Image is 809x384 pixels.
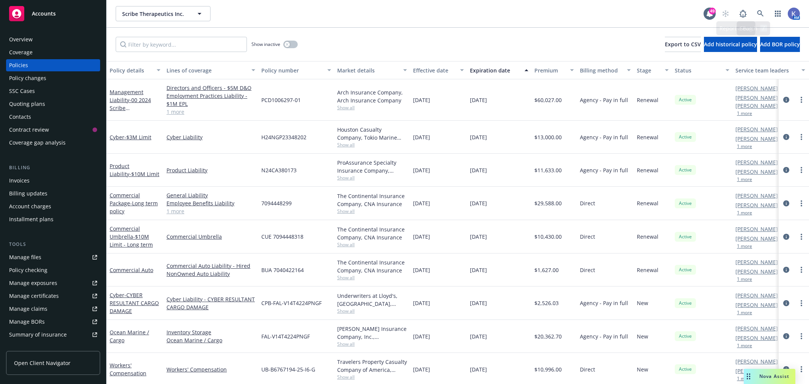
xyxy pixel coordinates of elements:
[337,308,407,314] span: Show all
[110,329,149,344] a: Ocean Marine / Cargo
[337,258,407,274] div: The Continental Insurance Company, CNA Insurance
[672,61,732,79] button: Status
[107,61,163,79] button: Policy details
[782,365,791,374] a: circleInformation
[704,41,757,48] span: Add historical policy
[6,3,100,24] a: Accounts
[470,365,487,373] span: [DATE]
[732,61,808,79] button: Service team leaders
[534,266,559,274] span: $1,627.00
[6,59,100,71] a: Policies
[580,365,595,373] span: Direct
[9,290,59,302] div: Manage certificates
[797,165,806,175] a: more
[737,277,752,282] button: 1 more
[110,88,159,127] a: Management Liability
[337,374,407,380] span: Show all
[678,266,693,273] span: Active
[167,328,255,336] a: Inventory Storage
[797,132,806,142] a: more
[534,233,562,241] span: $10,430.00
[122,10,188,18] span: Scribe Therapeutics Inc.
[678,200,693,207] span: Active
[261,233,303,241] span: CUE 7094448318
[167,133,255,141] a: Cyber Liability
[782,265,791,274] a: circleInformation
[678,134,693,140] span: Active
[110,134,151,141] a: Cyber
[759,373,789,379] span: Nova Assist
[6,251,100,263] a: Manage files
[6,316,100,328] a: Manage BORs
[760,41,800,48] span: Add BOR policy
[782,132,791,142] a: circleInformation
[167,84,255,92] a: Directors and Officers - $5M D&O
[534,66,566,74] div: Premium
[735,125,778,133] a: [PERSON_NAME]
[261,332,310,340] span: FAL-V14T4224PNGF
[337,192,407,208] div: The Continental Insurance Company, CNA Insurance
[337,241,407,248] span: Show all
[637,133,658,141] span: Renewal
[167,92,255,108] a: Employment Practices Liability - $1M EPL
[797,332,806,341] a: more
[470,166,487,174] span: [DATE]
[110,266,153,274] a: Commercial Auto
[116,6,210,21] button: Scribe Therapeutics Inc.
[637,233,658,241] span: Renewal
[678,96,693,103] span: Active
[580,266,595,274] span: Direct
[337,341,407,347] span: Show all
[337,142,407,148] span: Show all
[261,299,322,307] span: CPB-FAL-V14T4224PNGF
[110,362,146,377] a: Workers' Compensation
[797,232,806,241] a: more
[737,177,752,182] button: 1 more
[580,133,628,141] span: Agency - Pay in full
[337,208,407,214] span: Show all
[735,357,778,365] a: [PERSON_NAME]
[32,11,56,17] span: Accounts
[6,200,100,212] a: Account charges
[580,166,628,174] span: Agency - Pay in full
[334,61,410,79] button: Market details
[534,365,562,373] span: $10,996.00
[678,366,693,373] span: Active
[337,104,407,111] span: Show all
[470,133,487,141] span: [DATE]
[413,266,430,274] span: [DATE]
[110,200,158,215] span: - Long term policy
[6,33,100,46] a: Overview
[110,66,152,74] div: Policy details
[534,332,562,340] span: $20,362.70
[6,241,100,248] div: Tools
[782,332,791,341] a: circleInformation
[413,365,430,373] span: [DATE]
[782,165,791,175] a: circleInformation
[9,85,35,97] div: SSC Cases
[753,6,768,21] a: Search
[9,175,30,187] div: Invoices
[797,299,806,308] a: more
[737,310,752,315] button: 1 more
[261,66,323,74] div: Policy number
[261,133,306,141] span: H24NGP23348202
[337,175,407,181] span: Show all
[413,96,430,104] span: [DATE]
[735,168,778,176] a: [PERSON_NAME]
[167,199,255,207] a: Employee Benefits Liability
[580,66,622,74] div: Billing method
[534,199,562,207] span: $29,588.00
[735,94,795,110] a: [PERSON_NAME] [PERSON_NAME]
[110,96,159,127] span: - 00 2024 Scribe Therapeutics, Inc. - D&O/EPL/FID - Arch
[704,37,757,52] button: Add historical policy
[167,336,255,344] a: Ocean Marine / Cargo
[470,233,487,241] span: [DATE]
[797,265,806,274] a: more
[413,133,430,141] span: [DATE]
[531,61,577,79] button: Premium
[634,61,672,79] button: Stage
[580,199,595,207] span: Direct
[637,166,658,174] span: Renewal
[14,359,71,367] span: Open Client Navigator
